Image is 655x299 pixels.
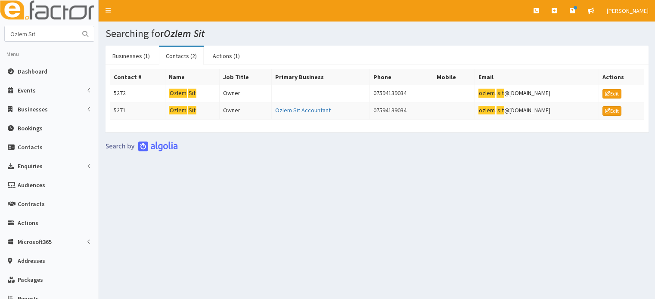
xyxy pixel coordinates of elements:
[369,85,433,102] td: 07594139034
[478,106,496,115] mark: ozlem
[275,106,331,114] a: Ozlem Sit Accountant
[164,27,205,40] i: Ozlem Sit
[220,102,271,119] td: Owner
[475,85,599,102] td: . @[DOMAIN_NAME]
[599,69,644,85] th: Actions
[165,69,220,85] th: Name
[369,69,433,85] th: Phone
[159,47,204,65] a: Contacts (2)
[106,141,178,151] img: search-by-algolia-light-background.png
[18,238,52,246] span: Microsoft365
[18,219,38,227] span: Actions
[602,106,621,116] a: Edit
[110,85,165,102] td: 5272
[220,85,271,102] td: Owner
[18,86,36,94] span: Events
[206,47,247,65] a: Actions (1)
[106,47,157,65] a: Businesses (1)
[169,89,187,98] mark: Ozlem
[497,106,504,115] mark: sit
[18,162,43,170] span: Enquiries
[475,69,599,85] th: Email
[106,28,649,39] h1: Searching for
[220,69,271,85] th: Job Title
[169,106,187,115] mark: Ozlem
[478,89,496,98] mark: ozlem
[271,69,369,85] th: Primary Business
[18,257,45,265] span: Addresses
[188,106,196,115] mark: Sit
[188,89,196,98] mark: Sit
[18,181,45,189] span: Audiences
[18,276,43,284] span: Packages
[602,89,621,99] a: Edit
[18,124,43,132] span: Bookings
[110,69,165,85] th: Contact #
[607,7,649,15] span: [PERSON_NAME]
[497,89,504,98] mark: sit
[18,200,45,208] span: Contracts
[110,102,165,119] td: 5271
[5,26,77,41] input: Search...
[369,102,433,119] td: 07594139034
[18,105,48,113] span: Businesses
[18,68,47,75] span: Dashboard
[433,69,475,85] th: Mobile
[475,102,599,119] td: . @[DOMAIN_NAME]
[18,143,43,151] span: Contacts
